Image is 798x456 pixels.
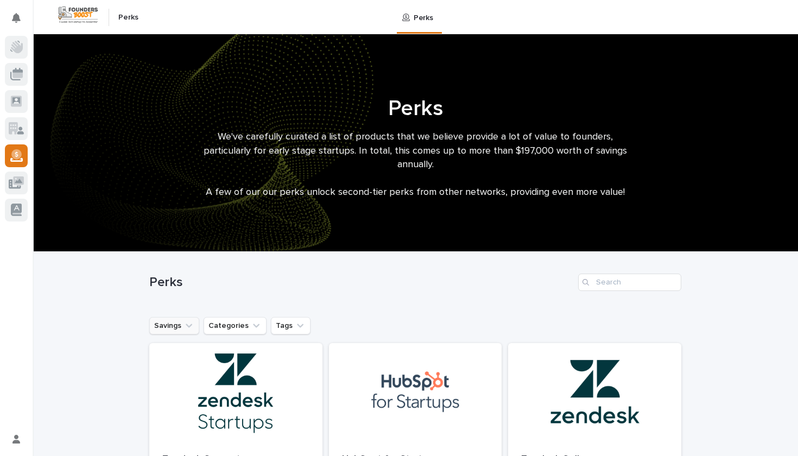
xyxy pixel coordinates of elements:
button: Savings [149,317,199,334]
p: A few of our our perks unlock second-tier perks from other networks, providing even more value! [198,186,632,200]
button: Tags [271,317,311,334]
h2: Perks [118,13,138,22]
h1: Perks [149,96,681,122]
div: Notifications [14,13,28,30]
button: Notifications [5,7,28,29]
button: Categories [204,317,267,334]
h1: Perks [149,275,574,290]
p: We've carefully curated a list of products that we believe provide a lot of value to founders, pa... [198,130,632,172]
input: Search [578,274,681,291]
img: Workspace Logo [57,5,99,25]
